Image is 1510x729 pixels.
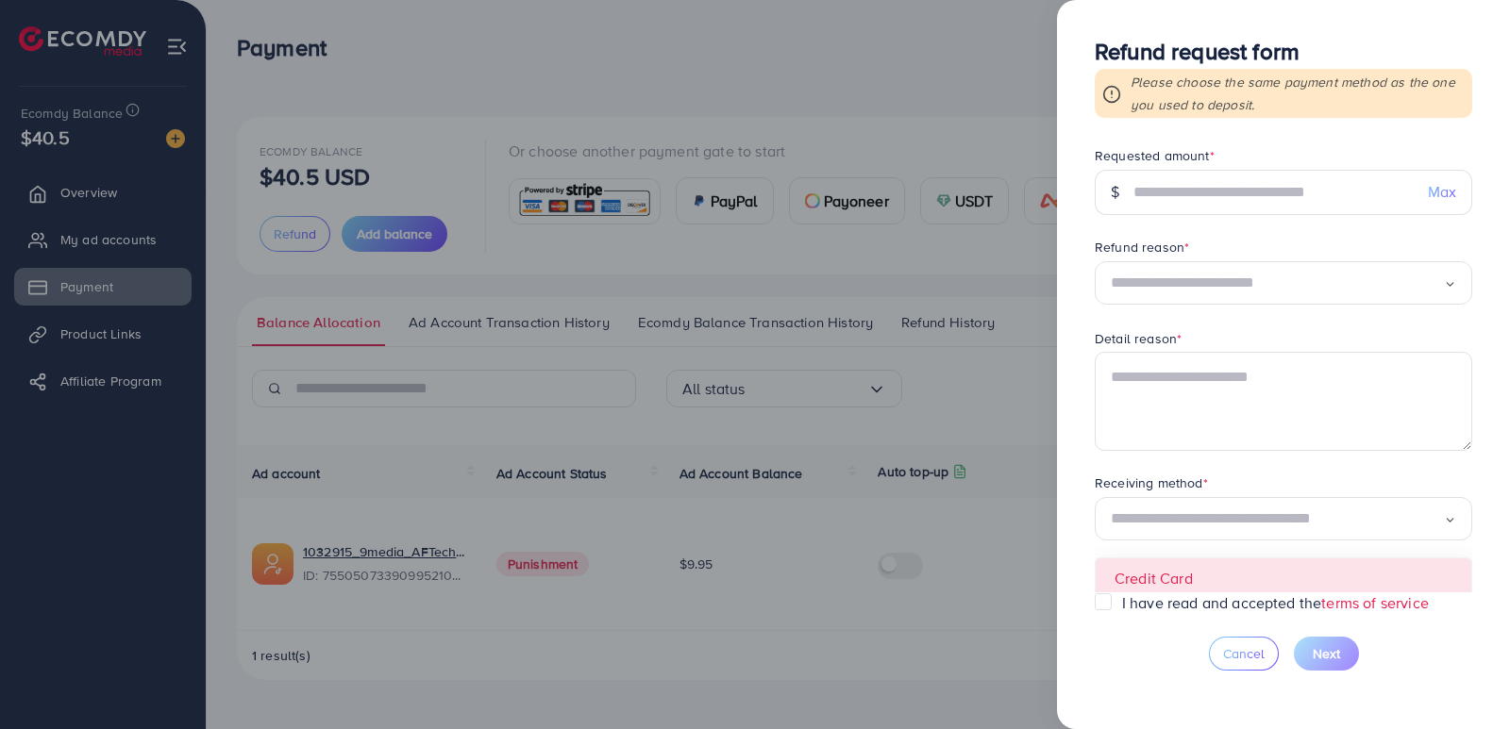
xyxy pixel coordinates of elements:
[1209,637,1279,671] button: Cancel
[1095,146,1215,165] label: Requested amount
[1430,644,1496,715] iframe: Chat
[1095,170,1134,215] div: $
[1111,505,1444,534] input: Search for option
[1321,592,1429,613] a: terms of service
[1095,238,1189,257] label: Refund reason
[1095,497,1472,541] div: Search for option
[1223,644,1265,663] span: Cancel
[1131,71,1465,116] p: Please choose the same payment method as the one you used to deposit.
[1095,261,1472,306] div: Search for option
[1122,592,1429,614] label: I have read and accepted the
[1095,329,1182,348] label: Detail reason
[1428,181,1456,203] span: Max
[1313,644,1340,663] span: Next
[1095,473,1208,492] label: Receiving method
[1294,637,1359,671] button: Next
[1111,269,1444,298] input: Search for option
[1095,38,1472,65] h3: Refund request form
